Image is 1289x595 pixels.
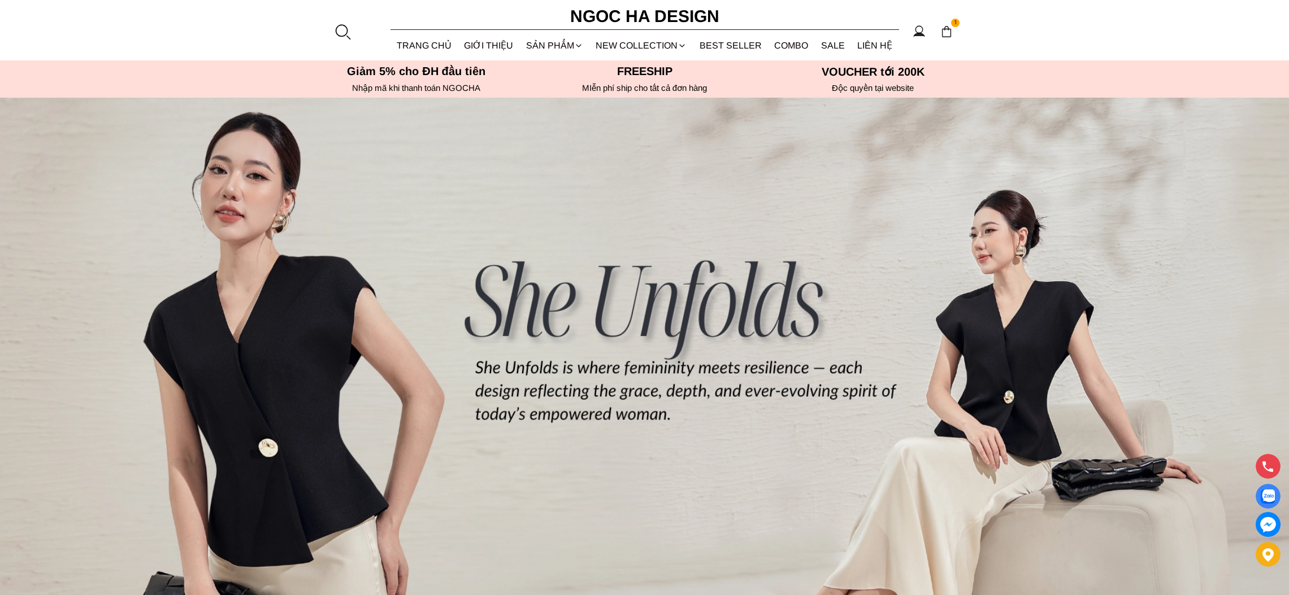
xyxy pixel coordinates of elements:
h5: VOUCHER tới 200K [762,65,984,78]
img: img-CART-ICON-ksit0nf1 [940,25,953,38]
font: Nhập mã khi thanh toán NGOCHA [352,83,480,93]
a: Combo [768,30,815,60]
a: Display image [1256,484,1281,509]
font: Freeship [617,65,672,77]
a: TRANG CHỦ [390,30,458,60]
a: LIÊN HỆ [851,30,899,60]
span: 1 [951,19,960,28]
a: messenger [1256,512,1281,537]
img: Display image [1261,489,1275,504]
h6: MIễn phí ship cho tất cả đơn hàng [534,83,756,93]
h6: Độc quyền tại website [762,83,984,93]
font: Giảm 5% cho ĐH đầu tiên [347,65,485,77]
div: SẢN PHẨM [520,30,590,60]
a: SALE [815,30,852,60]
a: GIỚI THIỆU [458,30,520,60]
a: BEST SELLER [693,30,769,60]
a: Ngoc Ha Design [560,3,730,30]
a: NEW COLLECTION [589,30,693,60]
